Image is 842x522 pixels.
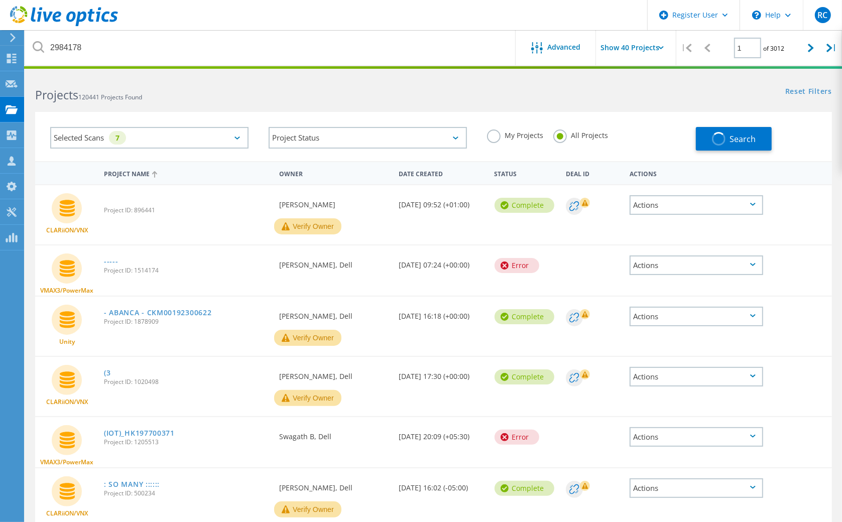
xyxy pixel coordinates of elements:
[394,245,489,279] div: [DATE] 07:24 (+00:00)
[35,87,78,103] b: Projects
[394,164,489,182] div: Date Created
[269,127,467,149] div: Project Status
[46,227,88,233] span: CLARiiON/VNX
[46,399,88,405] span: CLARiiON/VNX
[274,330,341,346] button: Verify Owner
[817,11,827,19] span: RC
[495,481,554,496] div: Complete
[495,258,539,273] div: Error
[274,245,394,279] div: [PERSON_NAME], Dell
[394,185,489,218] div: [DATE] 09:52 (+01:00)
[730,134,756,145] span: Search
[104,268,269,274] span: Project ID: 1514174
[104,207,269,213] span: Project ID: 896441
[630,427,763,447] div: Actions
[50,127,249,149] div: Selected Scans
[104,481,160,488] a: : SO MANY ::::::
[59,339,75,345] span: Unity
[495,198,554,213] div: Complete
[104,309,212,316] a: - ABANCA - CKM00192300622
[495,430,539,445] div: Error
[78,93,142,101] span: 120441 Projects Found
[104,369,110,376] a: (3
[274,218,341,234] button: Verify Owner
[109,131,126,145] div: 7
[495,369,554,384] div: Complete
[104,319,269,325] span: Project ID: 1878909
[274,164,394,182] div: Owner
[394,468,489,501] div: [DATE] 16:02 (-05:00)
[274,468,394,501] div: [PERSON_NAME], Dell
[821,30,842,66] div: |
[630,255,763,275] div: Actions
[630,478,763,498] div: Actions
[625,164,768,182] div: Actions
[104,439,269,445] span: Project ID: 1205513
[274,297,394,330] div: [PERSON_NAME], Dell
[495,309,554,324] div: Complete
[630,367,763,386] div: Actions
[394,417,489,450] div: [DATE] 20:09 (+05:30)
[630,195,763,215] div: Actions
[274,185,394,218] div: [PERSON_NAME]
[490,164,561,182] div: Status
[25,30,516,65] input: Search projects by name, owner, ID, company, etc
[676,30,697,66] div: |
[752,11,761,20] svg: \n
[764,44,785,53] span: of 3012
[785,88,832,96] a: Reset Filters
[561,164,625,182] div: Deal Id
[696,127,772,151] button: Search
[487,129,543,139] label: My Projects
[274,357,394,390] div: [PERSON_NAME], Dell
[630,307,763,326] div: Actions
[99,164,274,183] div: Project Name
[40,288,93,294] span: VMAX3/PowerMax
[394,357,489,390] div: [DATE] 17:30 (+00:00)
[274,501,341,517] button: Verify Owner
[394,297,489,330] div: [DATE] 16:18 (+00:00)
[104,379,269,385] span: Project ID: 1020498
[274,390,341,406] button: Verify Owner
[548,44,581,51] span: Advanced
[274,417,394,450] div: Swagath B, Dell
[104,430,175,437] a: (IOT)_HK197700371
[40,459,93,465] span: VMAX3/PowerMax
[104,258,118,265] a: -----
[10,21,118,28] a: Live Optics Dashboard
[46,510,88,516] span: CLARiiON/VNX
[553,129,608,139] label: All Projects
[104,490,269,496] span: Project ID: 500234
